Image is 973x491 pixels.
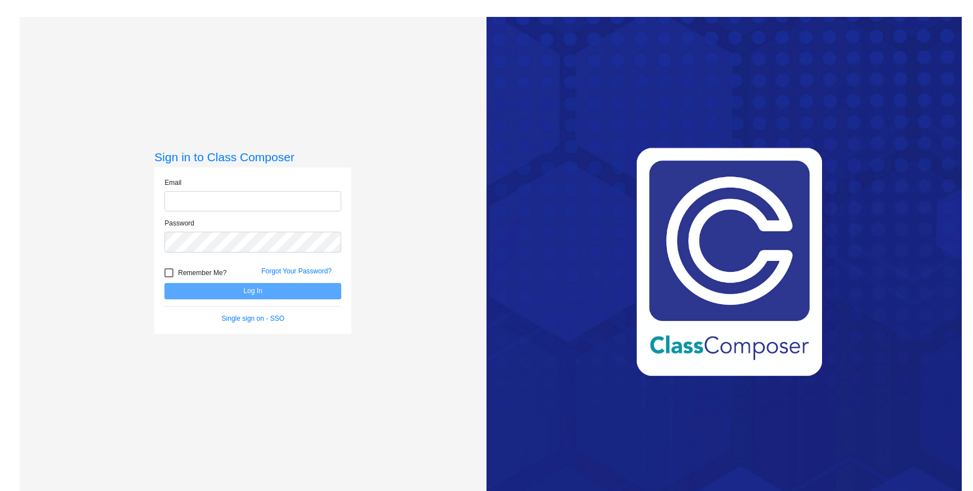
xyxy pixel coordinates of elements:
label: Email [164,178,181,188]
span: Remember Me? [178,266,226,280]
button: Log In [164,283,341,299]
a: Single sign on - SSO [222,315,284,322]
a: Forgot Your Password? [261,267,332,275]
label: Password [164,218,194,228]
h3: Sign in to Class Composer [154,150,351,164]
